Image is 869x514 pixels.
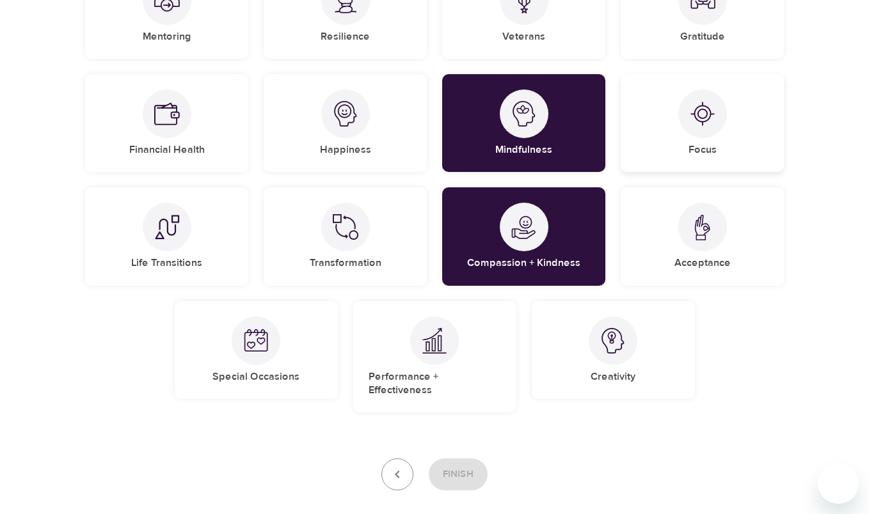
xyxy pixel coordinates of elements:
img: Happiness [333,101,358,127]
div: Performance + EffectivenessPerformance + Effectiveness [353,301,516,413]
h5: Mentoring [143,30,191,43]
div: Special OccasionsSpecial Occasions [175,301,338,399]
h5: Compassion + Kindness [467,256,580,270]
img: Compassion + Kindness [511,214,537,240]
h5: Happiness [320,143,371,157]
div: HappinessHappiness [264,74,427,172]
img: Financial Health [154,101,180,127]
img: Performance + Effectiveness [422,327,447,354]
img: Creativity [600,328,626,354]
img: Life Transitions [154,214,180,240]
h5: Performance + Effectiveness [369,370,501,398]
div: CreativityCreativity [532,301,695,399]
div: TransformationTransformation [264,187,427,285]
div: Financial HealthFinancial Health [85,74,248,172]
iframe: Button to launch messaging window [818,463,859,504]
h5: Financial Health [129,143,205,157]
div: Compassion + KindnessCompassion + Kindness [442,187,605,285]
h5: Mindfulness [495,143,552,157]
div: FocusFocus [621,74,784,172]
div: MindfulnessMindfulness [442,74,605,172]
div: Life TransitionsLife Transitions [85,187,248,285]
h5: Resilience [321,30,370,43]
div: AcceptanceAcceptance [621,187,784,285]
h5: Transformation [310,256,381,270]
img: Mindfulness [511,101,537,127]
h5: Acceptance [674,256,731,270]
img: Acceptance [690,214,715,240]
img: Transformation [333,214,358,240]
h5: Creativity [591,370,635,384]
img: Special Occasions [243,328,269,354]
h5: Gratitude [680,30,725,43]
h5: Special Occasions [212,370,299,384]
h5: Focus [689,143,717,157]
h5: Veterans [502,30,545,43]
img: Focus [690,101,715,127]
h5: Life Transitions [131,256,202,270]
